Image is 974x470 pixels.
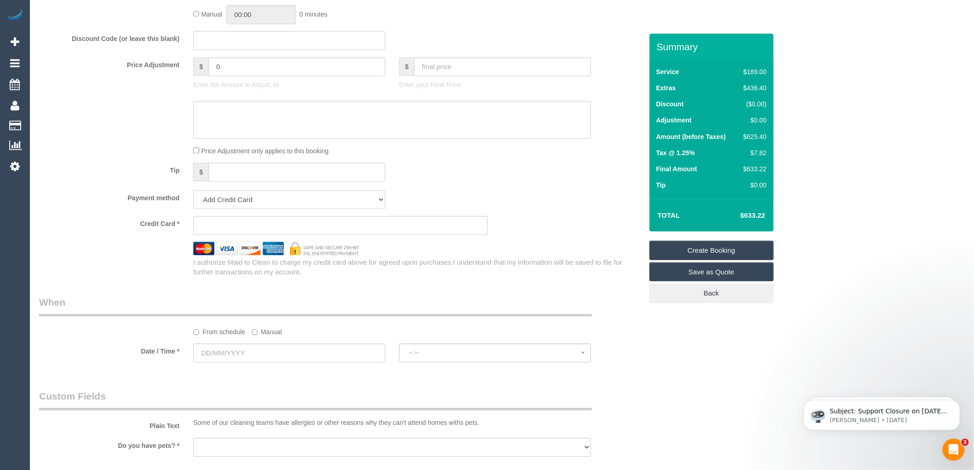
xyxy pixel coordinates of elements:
span: 0 minutes [300,11,328,18]
label: Date / Time * [32,343,186,356]
label: Price Adjustment [32,57,186,70]
div: ($0.00) [740,99,766,109]
label: Amount (before Taxes) [656,132,726,141]
label: Adjustment [656,116,692,125]
a: Create Booking [649,241,774,260]
span: Manual [201,11,222,18]
div: $625.40 [740,132,766,141]
span: $ [399,57,414,76]
span: $ [193,162,209,181]
input: final price [414,57,591,76]
div: $633.22 [740,164,766,174]
label: Final Amount [656,164,697,174]
a: Back [649,284,774,303]
div: $0.00 [740,116,766,125]
span: --:-- [409,349,581,356]
legend: When [39,296,592,316]
div: I authorize Maid to Clean to charge my credit card above for agreed upon purchases. [186,257,649,277]
iframe: Intercom notifications message [790,381,974,445]
label: Service [656,67,679,76]
label: Payment method [32,190,186,203]
h3: Summary [657,41,769,52]
div: $189.00 [740,67,766,76]
input: DD/MM/YYYY [193,343,385,362]
label: Discount [656,99,684,109]
p: Some of our cleaning teams have allergies or other reasons why they can't attend homes withs pets. [193,418,591,427]
label: Credit Card * [32,216,186,228]
label: Tax @ 1.25% [656,148,695,157]
label: Discount Code (or leave this blank) [32,31,186,43]
input: From schedule [193,329,199,335]
img: Automaid Logo [6,9,24,22]
div: $7.82 [740,148,766,157]
div: $436.40 [740,83,766,93]
iframe: Intercom live chat [943,439,965,461]
p: Enter your Final Price [399,80,591,89]
span: $ [193,57,209,76]
label: Do you have pets? * [32,438,186,450]
h4: $633.22 [713,212,765,220]
legend: Custom Fields [39,389,592,410]
img: credit cards [186,242,366,255]
a: Save as Quote [649,262,774,282]
label: Tip [32,162,186,175]
iframe: Secure card payment input frame [201,221,480,229]
input: Manual [252,329,258,335]
label: Manual [252,324,282,337]
p: Enter the Amount to Adjust, or [193,80,385,89]
label: Extras [656,83,676,93]
span: 3 [962,439,969,446]
div: $0.00 [740,180,766,190]
button: --:-- [399,343,591,362]
span: Price Adjustment only applies to this booking [201,147,329,155]
label: Tip [656,180,666,190]
label: Plain Text [32,418,186,430]
label: From schedule [193,324,245,337]
strong: Total [658,211,680,219]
